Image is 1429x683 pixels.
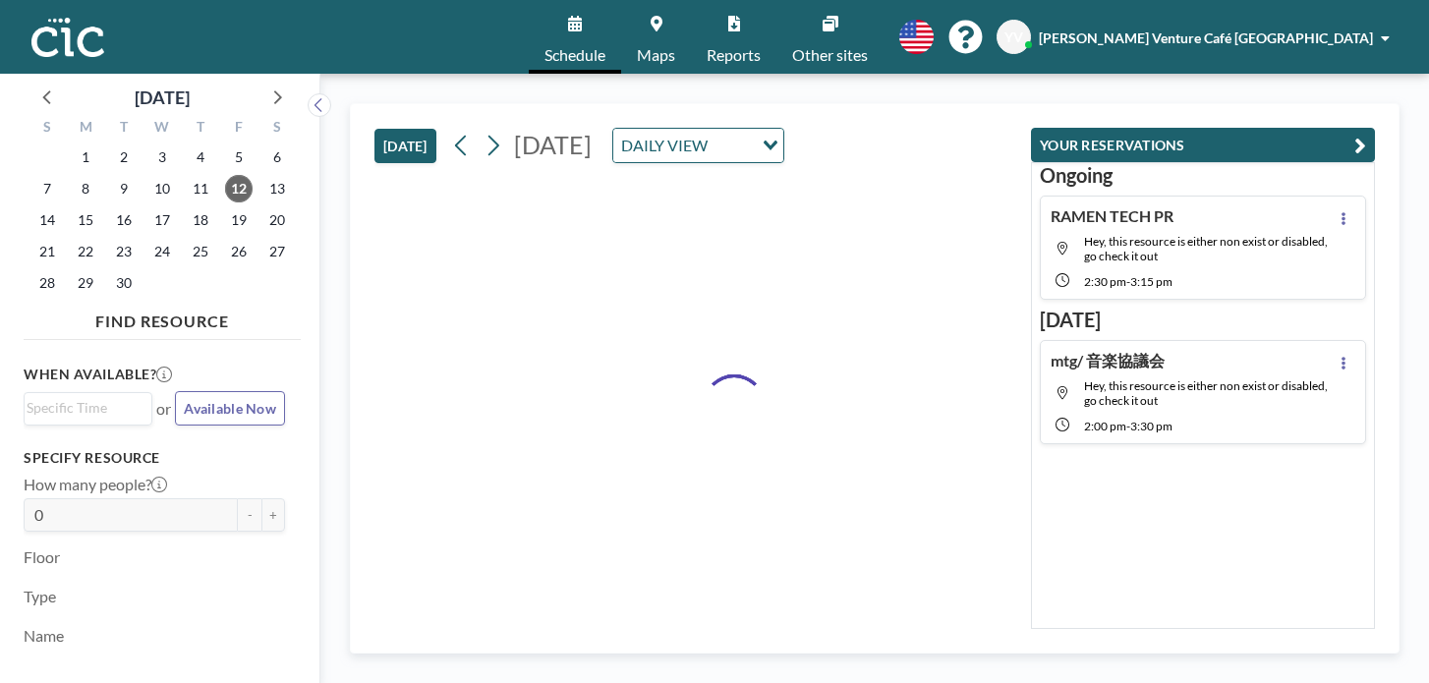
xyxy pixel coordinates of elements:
label: Name [24,626,64,646]
label: How many people? [24,475,167,494]
span: Sunday, September 21, 2025 [33,238,61,265]
span: Tuesday, September 16, 2025 [110,206,138,234]
h4: RAMEN TECH PR [1051,206,1173,226]
span: Monday, September 22, 2025 [72,238,99,265]
span: Sunday, September 14, 2025 [33,206,61,234]
span: Wednesday, September 24, 2025 [148,238,176,265]
span: Saturday, September 13, 2025 [263,175,291,202]
div: T [181,116,219,142]
span: Sunday, September 7, 2025 [33,175,61,202]
span: Tuesday, September 2, 2025 [110,143,138,171]
span: DAILY VIEW [617,133,712,158]
span: YV [1004,28,1023,46]
div: W [143,116,182,142]
button: YOUR RESERVATIONS [1031,128,1375,162]
span: Hey, this resource is either non exist or disabled, go check it out [1084,378,1328,408]
span: Tuesday, September 30, 2025 [110,269,138,297]
span: Thursday, September 4, 2025 [187,143,214,171]
span: - [1126,419,1130,433]
div: S [29,116,67,142]
span: 2:30 PM [1084,274,1126,289]
span: Friday, September 5, 2025 [225,143,253,171]
button: + [261,498,285,532]
span: Wednesday, September 3, 2025 [148,143,176,171]
span: Hey, this resource is either non exist or disabled, go check it out [1084,234,1328,263]
div: S [257,116,296,142]
label: Type [24,587,56,606]
span: Tuesday, September 9, 2025 [110,175,138,202]
span: Saturday, September 6, 2025 [263,143,291,171]
span: 3:15 PM [1130,274,1172,289]
span: Thursday, September 25, 2025 [187,238,214,265]
span: Wednesday, September 17, 2025 [148,206,176,234]
h3: Ongoing [1040,163,1366,188]
span: Saturday, September 27, 2025 [263,238,291,265]
span: Thursday, September 18, 2025 [187,206,214,234]
div: [DATE] [135,84,190,111]
h3: [DATE] [1040,308,1366,332]
div: Search for option [613,129,783,162]
span: Sunday, September 28, 2025 [33,269,61,297]
button: [DATE] [374,129,436,163]
span: Schedule [544,47,605,63]
h3: Specify resource [24,449,285,467]
button: - [238,498,261,532]
span: Monday, September 15, 2025 [72,206,99,234]
h4: FIND RESOURCE [24,304,301,331]
span: Available Now [184,400,276,417]
span: - [1126,274,1130,289]
span: Tuesday, September 23, 2025 [110,238,138,265]
input: Search for option [27,397,141,419]
img: organization-logo [31,18,104,57]
span: Friday, September 26, 2025 [225,238,253,265]
span: Friday, September 12, 2025 [225,175,253,202]
span: Maps [637,47,675,63]
div: Search for option [25,393,151,423]
label: Floor [24,547,60,567]
span: Other sites [792,47,868,63]
button: Available Now [175,391,285,426]
div: M [67,116,105,142]
span: [PERSON_NAME] Venture Café [GEOGRAPHIC_DATA] [1039,29,1373,46]
span: Friday, September 19, 2025 [225,206,253,234]
span: or [156,399,171,419]
input: Search for option [714,133,751,158]
span: Wednesday, September 10, 2025 [148,175,176,202]
h4: mtg/ 音楽協議会 [1051,351,1165,370]
span: Monday, September 8, 2025 [72,175,99,202]
span: 3:30 PM [1130,419,1172,433]
span: Thursday, September 11, 2025 [187,175,214,202]
span: Saturday, September 20, 2025 [263,206,291,234]
span: [DATE] [514,130,592,159]
span: 2:00 PM [1084,419,1126,433]
span: Monday, September 1, 2025 [72,143,99,171]
div: T [105,116,143,142]
div: F [219,116,257,142]
span: Reports [707,47,761,63]
span: Monday, September 29, 2025 [72,269,99,297]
